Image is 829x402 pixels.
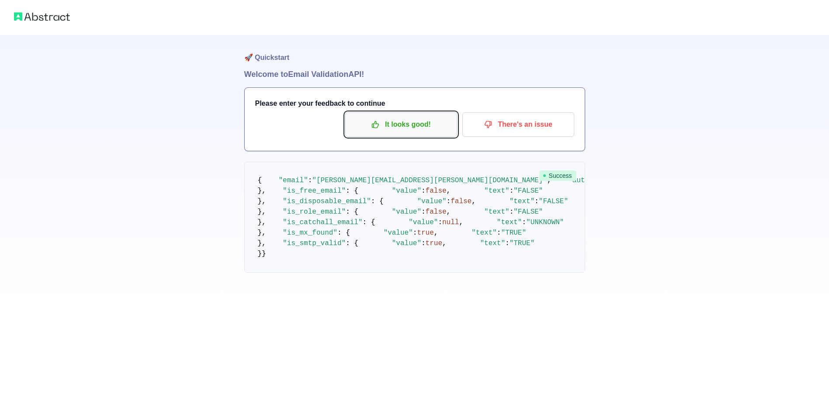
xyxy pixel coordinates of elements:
span: : [308,177,312,184]
p: There's an issue [469,117,568,132]
span: : [510,208,514,216]
span: , [472,198,476,205]
span: : [447,198,451,205]
button: There's an issue [462,112,574,137]
span: "[PERSON_NAME][EMAIL_ADDRESS][PERSON_NAME][DOMAIN_NAME]" [312,177,547,184]
span: { [258,177,262,184]
span: "text" [510,198,535,205]
span: "text" [497,218,522,226]
span: : { [346,187,358,195]
span: , [434,229,438,237]
span: , [459,218,463,226]
span: : [421,239,426,247]
span: : [497,229,501,237]
button: It looks good! [345,112,457,137]
span: : [421,208,426,216]
span: null [442,218,459,226]
span: , [447,208,451,216]
span: "email" [279,177,308,184]
span: : [505,239,510,247]
span: : [438,218,442,226]
span: : { [363,218,375,226]
span: "text" [480,239,505,247]
span: : { [371,198,384,205]
span: true [426,239,442,247]
span: true [417,229,434,237]
span: : [421,187,426,195]
span: "text" [472,229,497,237]
span: "TRUE" [510,239,535,247]
span: "FALSE" [513,208,543,216]
span: : { [346,239,358,247]
span: "is_catchall_email" [283,218,362,226]
span: : [522,218,526,226]
span: false [451,198,472,205]
span: "text" [484,208,510,216]
h1: Welcome to Email Validation API! [244,68,585,80]
p: It looks good! [352,117,451,132]
span: , [442,239,447,247]
span: "value" [392,239,421,247]
span: : [413,229,417,237]
span: : [510,187,514,195]
span: "value" [417,198,446,205]
span: : { [337,229,350,237]
span: "is_free_email" [283,187,346,195]
span: "value" [384,229,413,237]
span: "is_mx_found" [283,229,337,237]
span: "FALSE" [539,198,568,205]
span: "is_role_email" [283,208,346,216]
span: "UNKNOWN" [526,218,564,226]
h3: Please enter your feedback to continue [255,98,574,109]
span: "value" [392,187,421,195]
span: : [534,198,539,205]
span: "is_disposable_email" [283,198,371,205]
span: : { [346,208,358,216]
span: false [426,208,447,216]
span: "is_smtp_valid" [283,239,346,247]
h1: 🚀 Quickstart [244,35,585,68]
span: false [426,187,447,195]
span: "FALSE" [513,187,543,195]
span: Success [539,170,576,181]
span: "value" [409,218,438,226]
span: "text" [484,187,510,195]
span: , [447,187,451,195]
span: "value" [392,208,421,216]
img: Abstract logo [14,10,70,23]
span: "TRUE" [501,229,526,237]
